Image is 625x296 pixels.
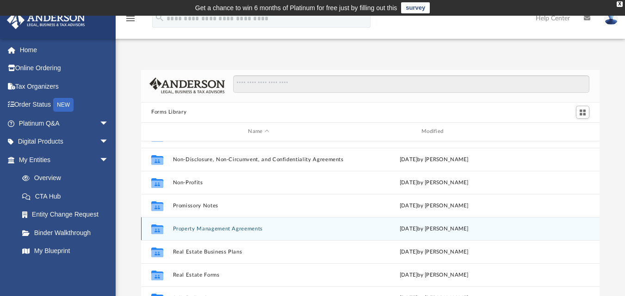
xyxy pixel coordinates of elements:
[617,1,623,7] div: close
[576,106,590,119] button: Switch to Grid View
[233,75,589,93] input: Search files and folders
[173,225,345,231] button: Property Management Agreements
[99,133,118,151] span: arrow_drop_down
[348,201,520,210] div: [DATE] by [PERSON_NAME]
[145,127,168,136] div: id
[6,151,123,169] a: My Entitiesarrow_drop_down
[6,96,123,115] a: Order StatusNEW
[125,18,136,24] a: menu
[13,187,123,205] a: CTA Hub
[53,98,74,112] div: NEW
[6,59,123,78] a: Online Ordering
[151,108,186,116] button: Forms Library
[173,156,345,162] button: Non-Disclosure, Non-Circumvent, and Confidentiality Agreements
[173,272,345,278] button: Real Estate Forms
[6,114,123,133] a: Platinum Q&Aarrow_drop_down
[6,41,123,59] a: Home
[348,248,520,256] div: [DATE] by [PERSON_NAME]
[13,260,123,278] a: Tax Due Dates
[348,127,520,136] div: Modified
[195,2,397,13] div: Get a chance to win 6 months of Platinum for free just by filling out this
[173,179,345,185] button: Non-Profits
[99,151,118,169] span: arrow_drop_down
[401,2,430,13] a: survey
[13,242,118,260] a: My Blueprint
[155,12,165,23] i: search
[6,133,123,151] a: Digital Productsarrow_drop_down
[524,127,588,136] div: id
[4,11,88,29] img: Anderson Advisors Platinum Portal
[348,178,520,187] div: [DATE] by [PERSON_NAME]
[348,155,520,163] div: [DATE] by [PERSON_NAME]
[348,271,520,279] div: [DATE] by [PERSON_NAME]
[99,114,118,133] span: arrow_drop_down
[13,205,123,224] a: Entity Change Request
[125,13,136,24] i: menu
[13,169,123,187] a: Overview
[604,12,618,25] img: User Pic
[173,248,345,254] button: Real Estate Business Plans
[173,127,344,136] div: Name
[173,202,345,208] button: Promissory Notes
[348,224,520,233] div: [DATE] by [PERSON_NAME]
[13,224,123,242] a: Binder Walkthrough
[6,77,123,96] a: Tax Organizers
